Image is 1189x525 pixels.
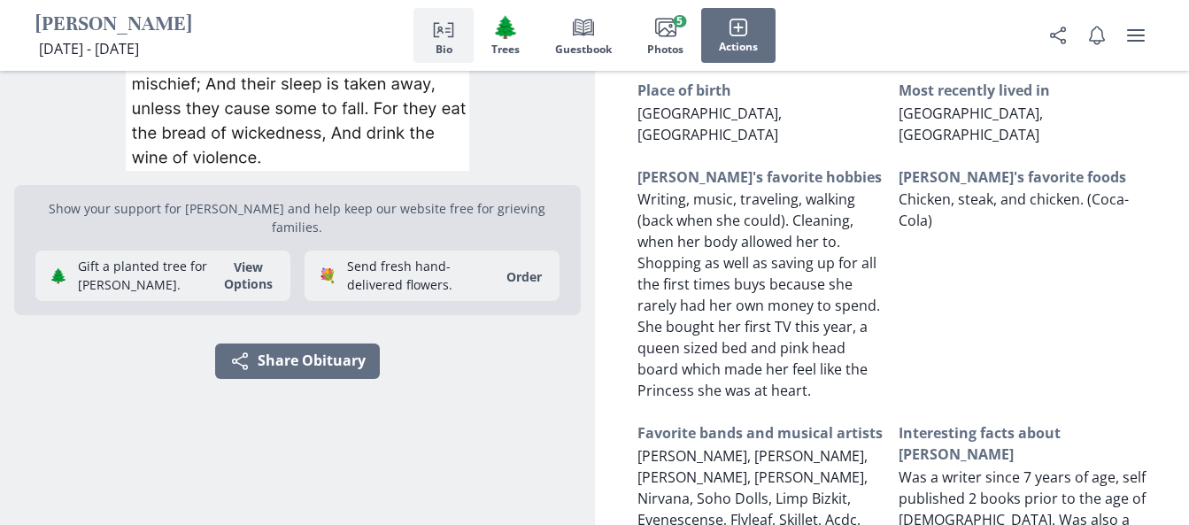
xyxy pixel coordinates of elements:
h3: Place of birth [637,80,885,101]
span: [GEOGRAPHIC_DATA], [GEOGRAPHIC_DATA] [899,104,1043,144]
span: Chicken, steak, and chicken. (Coca-Cola) [899,189,1129,230]
button: Bio [413,8,474,63]
span: Actions [719,41,758,53]
span: [GEOGRAPHIC_DATA], [GEOGRAPHIC_DATA] [637,104,782,144]
span: Guestbook [555,43,612,56]
button: user menu [1118,18,1154,53]
button: Share Obituary [1040,18,1076,53]
span: Photos [647,43,683,56]
button: Notifications [1079,18,1115,53]
button: Trees [474,8,537,63]
h1: [PERSON_NAME] [35,12,192,39]
button: Share Obituary [215,344,380,379]
h3: [PERSON_NAME]'s favorite hobbies [637,166,885,188]
span: 5 [673,15,686,27]
button: Photos [629,8,701,63]
span: Writing, music, traveling, walking (back when she could). Cleaning, when her body allowed her to.... [637,189,880,400]
h3: Interesting facts about [PERSON_NAME] [899,422,1147,465]
span: Trees [491,43,520,56]
button: Actions [701,8,776,63]
button: Guestbook [537,8,629,63]
h3: [PERSON_NAME]'s favorite foods [899,166,1147,188]
a: Order [496,268,552,285]
p: Show your support for [PERSON_NAME] and help keep our website free for grieving families. [35,199,560,236]
span: [DATE] - [DATE] [39,39,139,58]
button: View Options [213,259,283,292]
span: Bio [436,43,452,56]
span: Tree [492,14,519,40]
h3: Most recently lived in [899,80,1147,101]
h3: Favorite bands and musical artists [637,422,885,444]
